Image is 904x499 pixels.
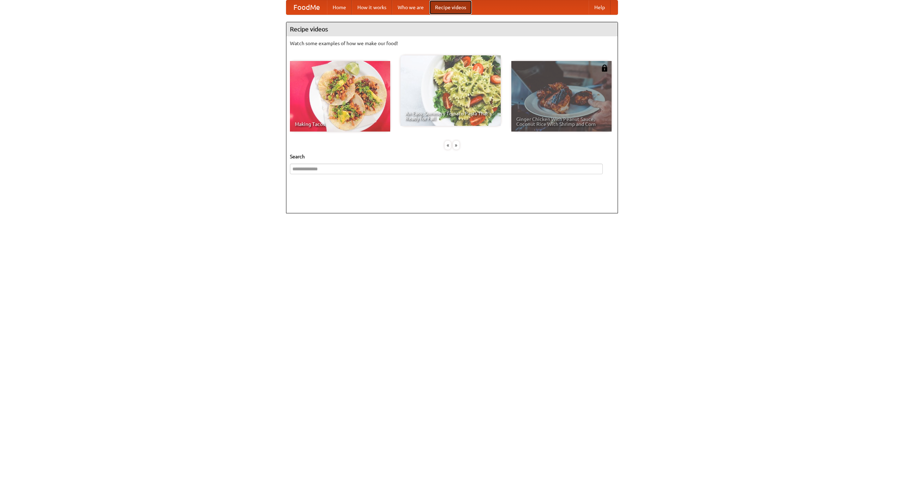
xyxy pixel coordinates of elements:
h4: Recipe videos [286,22,618,36]
a: Home [327,0,352,14]
a: Help [589,0,611,14]
div: » [453,141,459,150]
a: Who we are [392,0,429,14]
a: How it works [352,0,392,14]
a: An Easy, Summery Tomato Pasta That's Ready for Fall [400,55,501,126]
div: « [445,141,451,150]
a: FoodMe [286,0,327,14]
span: An Easy, Summery Tomato Pasta That's Ready for Fall [405,111,496,121]
p: Watch some examples of how we make our food! [290,40,614,47]
a: Making Tacos [290,61,390,132]
span: Making Tacos [295,122,385,127]
a: Recipe videos [429,0,472,14]
img: 483408.png [601,65,608,72]
h5: Search [290,153,614,160]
